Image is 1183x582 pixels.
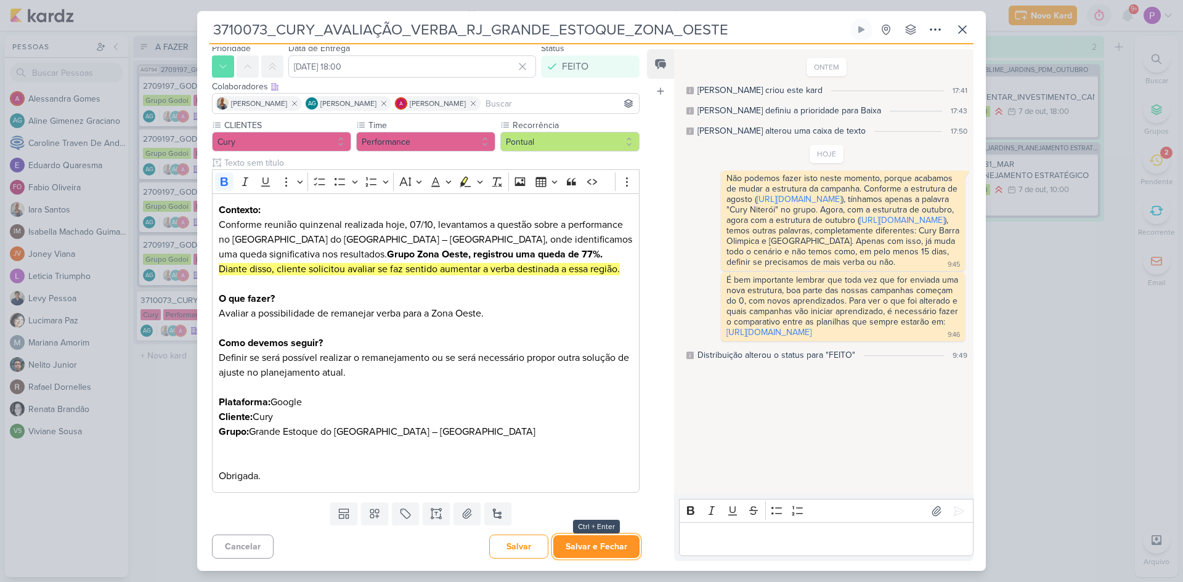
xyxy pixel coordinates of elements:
[306,97,318,110] div: Aline Gimenez Graciano
[219,337,323,349] strong: Como devemos seguir?
[219,426,249,438] strong: Grupo:
[562,59,588,74] div: FEITO
[856,25,866,34] div: Ligar relógio
[219,263,620,275] mark: Diante disso, cliente solicitou avaliar se faz sentido aumentar a verba destinada a essa região.
[553,535,640,558] button: Salvar e Fechar
[356,132,495,152] button: Performance
[951,105,967,116] div: 17:43
[219,410,633,424] p: Cury
[953,350,967,361] div: 9:49
[212,80,640,93] div: Colaboradores
[219,396,270,408] strong: Plataforma:
[219,411,253,423] strong: Cliente:
[757,194,842,204] a: [URL][DOMAIN_NAME]
[686,127,694,135] div: Este log é visível à todos no kard
[686,352,694,359] div: Este log é visível à todos no kard
[367,119,495,132] label: Time
[308,101,316,107] p: AG
[320,98,376,109] span: [PERSON_NAME]
[219,203,633,277] p: Conforme reunião quinzenal realizada hoje, 07/10, levantamos a questão sobre a performance no [GE...
[686,87,694,94] div: Este log é visível à todos no kard
[951,126,967,137] div: 17:50
[697,84,823,97] div: Aline criou este kard
[697,104,881,117] div: Aline definiu a prioridade para Baixa
[483,96,636,111] input: Buscar
[697,349,855,362] div: Distribuição alterou o status para "FEITO"
[953,85,967,96] div: 17:41
[387,248,603,261] strong: Grupo Zona Oeste, registrou uma queda de 77%.
[541,55,640,78] button: FEITO
[223,119,351,132] label: CLIENTES
[541,43,564,54] label: Status
[860,215,945,225] a: [URL][DOMAIN_NAME]
[726,327,811,337] a: [URL][DOMAIN_NAME]
[222,156,640,169] input: Texto sem título
[212,169,640,193] div: Editor toolbar
[219,204,261,216] strong: Contexto:
[948,330,960,340] div: 9:46
[219,336,633,410] p: Definir se será possível realizar o remanejamento ou se será necessário propor outra solução de a...
[288,55,536,78] input: Select a date
[573,520,620,533] div: Ctrl + Enter
[212,193,640,493] div: Editor editing area: main
[679,522,974,556] div: Editor editing area: main
[697,124,866,137] div: Aline alterou uma caixa de texto
[410,98,466,109] span: [PERSON_NAME]
[231,98,287,109] span: [PERSON_NAME]
[209,18,848,41] input: Kard Sem Título
[395,97,407,110] img: Alessandra Gomes
[489,535,548,559] button: Salvar
[679,499,974,523] div: Editor toolbar
[212,132,351,152] button: Cury
[726,173,962,267] div: Não podemos fazer isto neste momento, porque acabamos de mudar a estrutura da campanha. Conforme ...
[216,97,229,110] img: Iara Santos
[726,275,961,337] div: É bem importante lembrar que toda vez que for enviada uma nova estrutura, boa parte das nossas ca...
[948,260,960,270] div: 9:45
[288,43,350,54] label: Data de Entrega
[219,293,275,305] strong: O que fazer?
[212,43,251,54] label: Prioridade
[219,424,633,483] p: Grande Estoque do [GEOGRAPHIC_DATA] – [GEOGRAPHIC_DATA] Obrigada.
[511,119,640,132] label: Recorrência
[686,107,694,115] div: Este log é visível à todos no kard
[212,535,274,559] button: Cancelar
[219,306,633,321] p: Avaliar a possibilidade de remanejar verba para a Zona Oeste.
[500,132,640,152] button: Pontual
